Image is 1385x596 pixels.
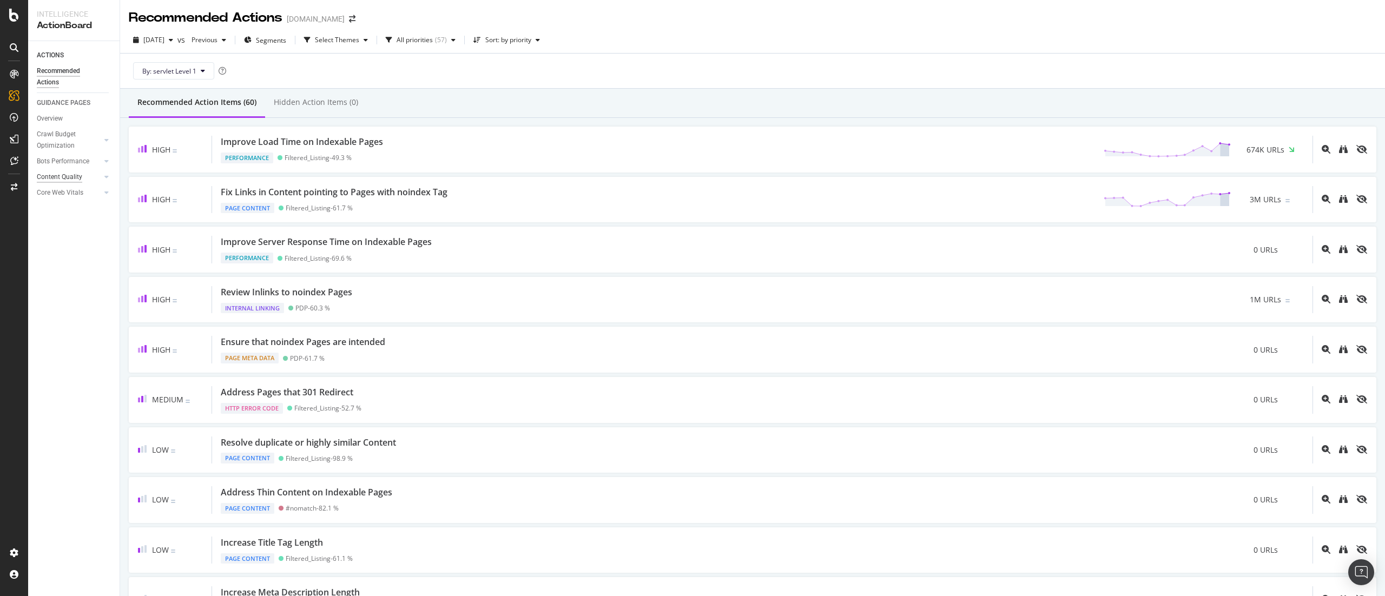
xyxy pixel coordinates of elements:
div: Sort: by priority [485,37,531,43]
a: binoculars [1339,144,1348,155]
div: Filtered_Listing - 69.6 % [285,254,352,262]
a: Content Quality [37,171,101,183]
div: [DOMAIN_NAME] [287,14,345,24]
div: Hidden Action Items (0) [274,97,358,108]
div: Improve Load Time on Indexable Pages [221,136,383,148]
div: Increase Title Tag Length [221,537,323,549]
span: 0 URLs [1254,494,1278,505]
div: eye-slash [1356,545,1367,554]
div: ACTIONS [37,50,64,61]
div: PDP - 60.3 % [295,304,330,312]
a: Recommended Actions [37,65,112,88]
span: 1M URLs [1250,294,1281,305]
a: binoculars [1339,445,1348,455]
span: Medium [152,394,183,405]
div: Page Content [221,503,274,514]
div: magnifying-glass-plus [1322,345,1330,354]
div: binoculars [1339,295,1348,303]
button: Sort: by priority [469,31,544,49]
div: Filtered_Listing - 61.1 % [286,554,353,562]
div: magnifying-glass-plus [1322,245,1330,254]
div: Core Web Vitals [37,187,83,198]
div: binoculars [1339,345,1348,354]
div: GUIDANCE PAGES [37,97,90,109]
div: Crawl Budget Optimization [37,129,94,151]
a: GUIDANCE PAGES [37,97,112,109]
a: Crawl Budget Optimization [37,129,101,151]
span: High [152,294,170,304]
div: binoculars [1339,145,1348,154]
a: binoculars [1339,494,1348,505]
div: magnifying-glass-plus [1322,545,1330,554]
div: Review Inlinks to noindex Pages [221,286,352,299]
div: All priorities [397,37,433,43]
div: eye-slash [1356,395,1367,403]
img: Equal [173,299,177,302]
div: HTTP Error Code [221,403,283,414]
div: Select Themes [315,37,359,43]
div: Ensure that noindex Pages are intended [221,336,385,348]
span: 3M URLs [1250,194,1281,205]
div: Open Intercom Messenger [1348,559,1374,585]
div: Filtered_Listing - 52.7 % [294,404,361,412]
img: Equal [171,549,175,553]
div: Content Quality [37,171,82,183]
div: Page Meta Data [221,353,279,363]
a: Overview [37,113,112,124]
img: Equal [173,149,177,153]
span: Segments [256,36,286,45]
div: magnifying-glass-plus [1322,295,1330,303]
div: eye-slash [1356,245,1367,254]
div: Fix Links in Content pointing to Pages with noindex Tag [221,186,447,198]
span: Low [152,494,169,505]
a: binoculars [1339,194,1348,204]
span: 0 URLs [1254,345,1278,355]
div: Address Pages that 301 Redirect [221,386,353,399]
div: magnifying-glass-plus [1322,445,1330,454]
div: Recommended Actions [37,65,102,88]
div: Performance [221,153,273,163]
span: 2025 Aug. 1st [143,35,164,44]
span: 0 URLs [1254,394,1278,405]
img: Equal [173,349,177,353]
img: Equal [1285,299,1290,302]
span: 0 URLs [1254,445,1278,455]
div: eye-slash [1356,295,1367,303]
a: binoculars [1339,394,1348,405]
div: Filtered_Listing - 61.7 % [286,204,353,212]
div: ActionBoard [37,19,111,32]
span: High [152,194,170,204]
div: eye-slash [1356,495,1367,504]
a: binoculars [1339,345,1348,355]
div: Performance [221,253,273,263]
div: Internal Linking [221,303,284,314]
div: ( 57 ) [435,37,447,43]
div: Recommended Action Items (60) [137,97,256,108]
span: Previous [187,35,217,44]
div: magnifying-glass-plus [1322,495,1330,504]
span: Low [152,445,169,455]
div: binoculars [1339,495,1348,504]
div: eye-slash [1356,195,1367,203]
a: binoculars [1339,244,1348,255]
div: Improve Server Response Time on Indexable Pages [221,236,432,248]
a: ACTIONS [37,50,112,61]
button: All priorities(57) [381,31,460,49]
img: Equal [171,449,175,453]
button: Segments [240,31,291,49]
div: Bots Performance [37,156,89,167]
div: Filtered_Listing - 98.9 % [286,454,353,462]
div: Intelligence [37,9,111,19]
div: magnifying-glass-plus [1322,145,1330,154]
span: High [152,144,170,155]
div: eye-slash [1356,445,1367,454]
span: 0 URLs [1254,545,1278,555]
button: By: servlet Level 1 [133,62,214,80]
div: binoculars [1339,195,1348,203]
span: High [152,244,170,255]
button: Previous [187,31,230,49]
a: binoculars [1339,545,1348,555]
span: vs [177,35,187,45]
img: Equal [186,400,190,403]
div: magnifying-glass-plus [1322,195,1330,203]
